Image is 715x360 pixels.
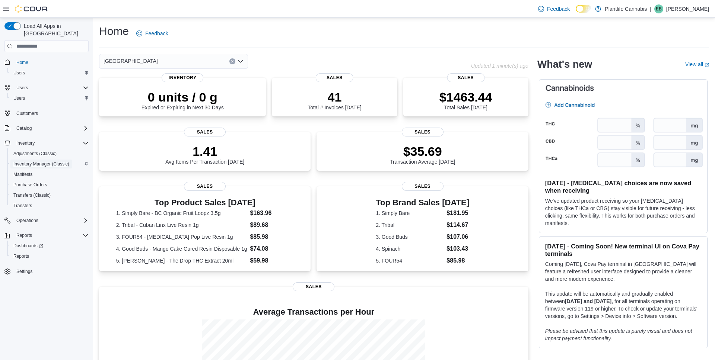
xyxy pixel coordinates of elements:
[10,180,89,189] span: Purchase Orders
[13,231,89,240] span: Reports
[656,4,662,13] span: EB
[447,244,469,253] dd: $103.43
[13,216,41,225] button: Operations
[308,90,361,110] div: Total # Invoices [DATE]
[10,191,54,200] a: Transfers (Classic)
[685,61,709,67] a: View allExternal link
[16,232,32,238] span: Reports
[238,58,244,64] button: Open list of options
[605,4,647,13] p: Plantlife Cannabis
[545,242,701,257] h3: [DATE] - Coming Soon! New terminal UI on Cova Pay terminals
[7,200,92,211] button: Transfers
[376,198,469,207] h3: Top Brand Sales [DATE]
[547,5,570,13] span: Feedback
[7,68,92,78] button: Users
[1,230,92,241] button: Reports
[13,109,89,118] span: Customers
[13,83,31,92] button: Users
[535,1,573,16] a: Feedback
[447,256,469,265] dd: $85.98
[13,253,29,259] span: Reports
[376,257,444,264] dt: 5. FOUR54
[13,139,89,148] span: Inventory
[16,125,32,131] span: Catalog
[16,85,28,91] span: Users
[545,179,701,194] h3: [DATE] - [MEDICAL_DATA] choices are now saved when receiving
[7,190,92,200] button: Transfers (Classic)
[654,4,663,13] div: Em Bradley
[705,63,709,67] svg: External link
[576,5,591,13] input: Dark Mode
[13,57,89,67] span: Home
[439,90,492,110] div: Total Sales [DATE]
[99,24,129,39] h1: Home
[13,182,47,188] span: Purchase Orders
[402,182,444,191] span: Sales
[10,170,89,179] span: Manifests
[13,267,89,276] span: Settings
[545,290,701,320] p: This update will be automatically and gradually enabled between , for all terminals operating on ...
[13,231,35,240] button: Reports
[116,233,247,241] dt: 3. FOUR54 - [MEDICAL_DATA] Pop Live Resin 1g
[7,251,92,261] button: Reports
[565,298,611,304] strong: [DATE] and [DATE]
[1,138,92,148] button: Inventory
[13,267,35,276] a: Settings
[1,266,92,277] button: Settings
[250,221,293,229] dd: $89.68
[7,241,92,251] a: Dashboards
[13,83,89,92] span: Users
[545,197,701,227] p: We've updated product receiving so your [MEDICAL_DATA] choices (like THCa or CBG) stay visible fo...
[13,109,41,118] a: Customers
[10,241,89,250] span: Dashboards
[1,83,92,93] button: Users
[7,93,92,103] button: Users
[10,68,89,77] span: Users
[537,58,592,70] h2: What's new
[116,221,247,229] dt: 2. Tribal - Cuban Linx Live Resin 1g
[13,139,38,148] button: Inventory
[447,221,469,229] dd: $114.67
[293,282,334,291] span: Sales
[390,144,455,165] div: Transaction Average [DATE]
[10,149,60,158] a: Adjustments (Classic)
[13,216,89,225] span: Operations
[439,90,492,105] p: $1463.44
[10,191,89,200] span: Transfers (Classic)
[376,221,444,229] dt: 2. Tribal
[7,148,92,159] button: Adjustments (Classic)
[105,308,522,316] h4: Average Transactions per Hour
[545,328,692,341] em: Please be advised that this update is purely visual and does not impact payment functionality.
[402,128,444,136] span: Sales
[229,58,235,64] button: Clear input
[10,252,32,261] a: Reports
[13,243,43,249] span: Dashboards
[13,192,51,198] span: Transfers (Classic)
[16,269,32,274] span: Settings
[133,26,171,41] a: Feedback
[16,140,35,146] span: Inventory
[145,30,168,37] span: Feedback
[447,73,484,82] span: Sales
[13,124,35,133] button: Catalog
[1,123,92,134] button: Catalog
[13,171,32,177] span: Manifests
[116,198,294,207] h3: Top Product Sales [DATE]
[13,203,32,209] span: Transfers
[7,180,92,190] button: Purchase Orders
[16,218,38,224] span: Operations
[250,244,293,253] dd: $74.08
[13,161,69,167] span: Inventory Manager (Classic)
[10,94,28,103] a: Users
[15,5,48,13] img: Cova
[13,58,31,67] a: Home
[7,169,92,180] button: Manifests
[390,144,455,159] p: $35.69
[250,256,293,265] dd: $59.98
[16,110,38,116] span: Customers
[1,57,92,67] button: Home
[650,4,651,13] p: |
[376,245,444,253] dt: 4. Spinach
[545,260,701,283] p: Coming [DATE], Cova Pay terminal in [GEOGRAPHIC_DATA] will feature a refreshed user interface des...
